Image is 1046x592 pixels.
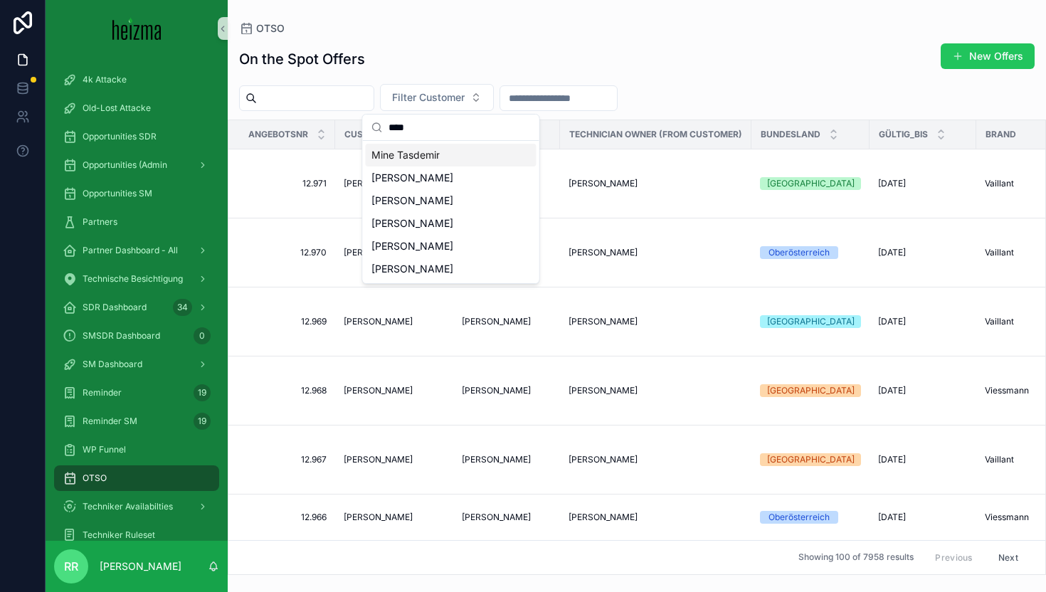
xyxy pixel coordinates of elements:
[344,454,445,465] a: [PERSON_NAME]
[344,385,445,396] a: [PERSON_NAME]
[54,522,219,548] a: Techniker Ruleset
[83,501,173,512] span: Techniker Availabilties
[83,102,151,114] span: Old-Lost Attacke
[569,385,638,396] span: [PERSON_NAME]
[760,511,861,524] a: Oberösterreich
[985,178,1014,189] span: Vaillant
[83,302,147,313] span: SDR Dashboard
[54,238,219,263] a: Partner Dashboard - All
[462,454,551,465] a: [PERSON_NAME]
[462,512,531,523] span: [PERSON_NAME]
[245,385,327,396] a: 12.968
[371,216,453,231] span: [PERSON_NAME]
[100,559,181,573] p: [PERSON_NAME]
[760,246,861,259] a: Oberösterreich
[54,181,219,206] a: Opportunities SM
[245,454,327,465] a: 12.967
[83,188,152,199] span: Opportunities SM
[173,299,192,316] div: 34
[462,512,551,523] a: [PERSON_NAME]
[985,247,1014,258] span: Vaillant
[83,472,107,484] span: OTSO
[569,247,638,258] span: [PERSON_NAME]
[878,316,906,327] span: [DATE]
[767,177,855,190] div: [GEOGRAPHIC_DATA]
[83,131,157,142] span: Opportunities SDR
[83,330,160,342] span: SMSDR Dashboard
[878,512,906,523] span: [DATE]
[569,316,638,327] span: [PERSON_NAME]
[54,323,219,349] a: SMSDR Dashboard0
[392,90,465,105] span: Filter Customer
[760,315,861,328] a: [GEOGRAPHIC_DATA]
[54,67,219,92] a: 4k Attacke
[569,454,743,465] a: [PERSON_NAME]
[462,385,531,396] span: [PERSON_NAME]
[245,178,327,189] span: 12.971
[768,246,830,259] div: Oberösterreich
[569,512,638,523] span: [PERSON_NAME]
[344,512,445,523] a: [PERSON_NAME]
[768,511,830,524] div: Oberösterreich
[344,316,445,327] a: [PERSON_NAME]
[462,316,551,327] a: [PERSON_NAME]
[462,454,531,465] span: [PERSON_NAME]
[245,512,327,523] a: 12.966
[462,385,551,396] a: [PERSON_NAME]
[54,209,219,235] a: Partners
[363,141,539,283] div: Suggestions
[767,315,855,328] div: [GEOGRAPHIC_DATA]
[344,178,445,189] a: [PERSON_NAME]
[798,552,914,564] span: Showing 100 of 7958 results
[245,316,327,327] a: 12.969
[878,178,968,189] a: [DATE]
[54,266,219,292] a: Technische Besichtigung
[344,178,413,189] span: [PERSON_NAME]
[371,239,453,253] span: [PERSON_NAME]
[194,384,211,401] div: 19
[46,57,228,541] div: scrollable content
[248,129,308,140] span: Angebotsnr
[54,95,219,121] a: Old-Lost Attacke
[239,21,285,36] a: OTSO
[344,385,413,396] span: [PERSON_NAME]
[83,416,137,427] span: Reminder SM
[878,247,906,258] span: [DATE]
[54,408,219,434] a: Reminder SM19
[371,194,453,208] span: [PERSON_NAME]
[194,327,211,344] div: 0
[569,247,743,258] a: [PERSON_NAME]
[54,465,219,491] a: OTSO
[54,295,219,320] a: SDR Dashboard34
[879,129,928,140] span: Gültig_bis
[371,148,440,162] span: Mine Tasdemir
[988,546,1028,569] button: Next
[569,385,743,396] a: [PERSON_NAME]
[985,454,1014,465] span: Vaillant
[569,178,743,189] a: [PERSON_NAME]
[380,84,494,111] button: Select Button
[371,171,453,185] span: [PERSON_NAME]
[760,177,861,190] a: [GEOGRAPHIC_DATA]
[83,444,126,455] span: WP Funnel
[760,384,861,397] a: [GEOGRAPHIC_DATA]
[878,385,906,396] span: [DATE]
[344,454,413,465] span: [PERSON_NAME]
[239,49,365,69] h1: On the Spot Offers
[986,129,1016,140] span: Brand
[112,17,162,40] img: App logo
[64,558,78,575] span: RR
[344,316,413,327] span: [PERSON_NAME]
[83,387,122,398] span: Reminder
[54,351,219,377] a: SM Dashboard
[245,247,327,258] a: 12.970
[878,454,968,465] a: [DATE]
[569,129,742,140] span: Technician Owner (from customer)
[256,21,285,36] span: OTSO
[83,273,183,285] span: Technische Besichtigung
[985,316,1014,327] span: Vaillant
[878,178,906,189] span: [DATE]
[878,316,968,327] a: [DATE]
